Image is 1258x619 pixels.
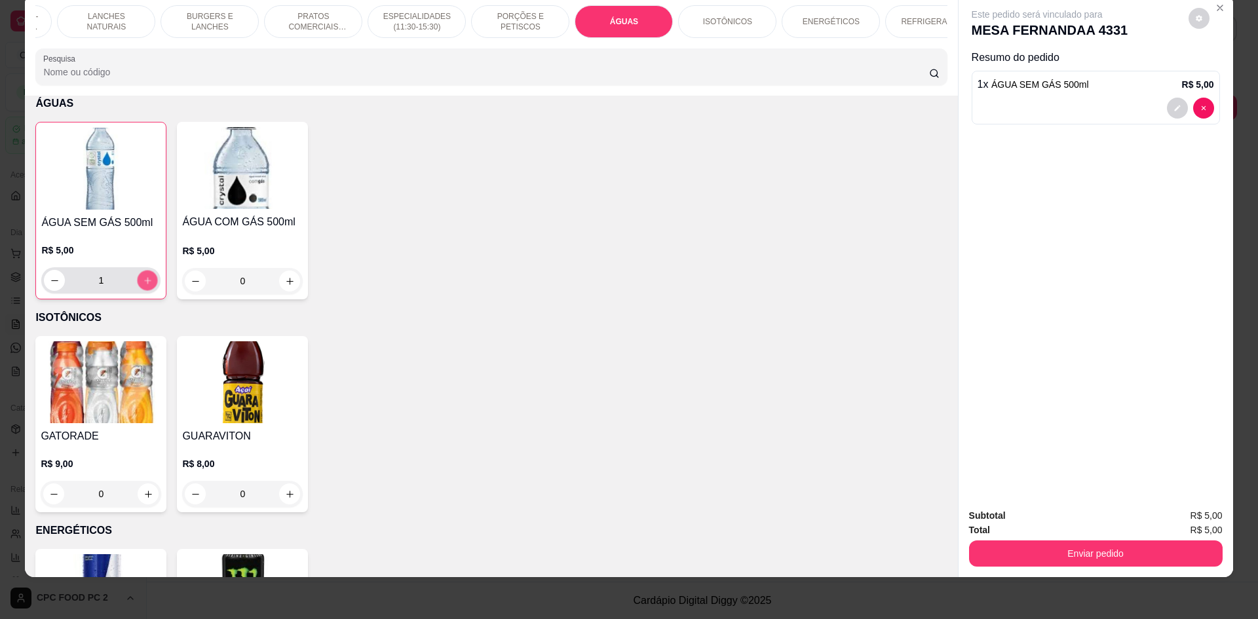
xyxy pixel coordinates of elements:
[68,11,144,32] p: LANCHES NATURAIS
[172,11,248,32] p: BURGERS E LANCHES
[1191,508,1223,523] span: R$ 5,00
[44,270,65,291] button: decrease-product-quantity
[991,79,1089,90] span: ÁGUA SEM GÁS 500ml
[182,127,303,209] img: product-image
[35,523,947,538] p: ENERGÉTICOS
[41,428,161,444] h4: GATORADE
[35,310,947,326] p: ISOTÔNICOS
[978,77,1089,92] p: 1 x
[182,341,303,423] img: product-image
[185,271,206,291] button: decrease-product-quantity
[969,540,1223,567] button: Enviar pedido
[1182,78,1214,91] p: R$ 5,00
[41,244,161,257] p: R$ 5,00
[43,53,80,64] label: Pesquisa
[138,271,158,291] button: increase-product-quantity
[969,510,1006,521] strong: Subtotal
[1193,98,1214,119] button: decrease-product-quantity
[610,16,638,27] p: ÁGUAS
[1167,98,1188,119] button: decrease-product-quantity
[182,244,303,257] p: R$ 5,00
[901,16,968,27] p: REFRIGERANTES
[482,11,558,32] p: PORÇÕES E PETISCOS
[969,525,990,535] strong: Total
[275,11,351,32] p: PRATOS COMERCIAIS (11:30-15:30)
[138,483,159,504] button: increase-product-quantity
[1189,8,1210,29] button: decrease-product-quantity
[972,50,1220,66] p: Resumo do pedido
[703,16,752,27] p: ISOTÔNICOS
[803,16,860,27] p: ENERGÉTICOS
[41,128,161,210] img: product-image
[972,8,1128,21] p: Este pedido será vinculado para
[182,428,303,444] h4: GUARAVITON
[972,21,1128,39] p: MESA FERNANDAA 4331
[279,271,300,291] button: increase-product-quantity
[279,483,300,504] button: increase-product-quantity
[182,457,303,470] p: R$ 8,00
[43,483,64,504] button: decrease-product-quantity
[1191,523,1223,537] span: R$ 5,00
[379,11,455,32] p: ESPECIALIDADES (11:30-15:30)
[41,341,161,423] img: product-image
[41,215,161,231] h4: ÁGUA SEM GÁS 500ml
[43,66,928,79] input: Pesquisa
[185,483,206,504] button: decrease-product-quantity
[35,96,947,111] p: ÁGUAS
[41,457,161,470] p: R$ 9,00
[182,214,303,230] h4: ÁGUA COM GÁS 500ml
